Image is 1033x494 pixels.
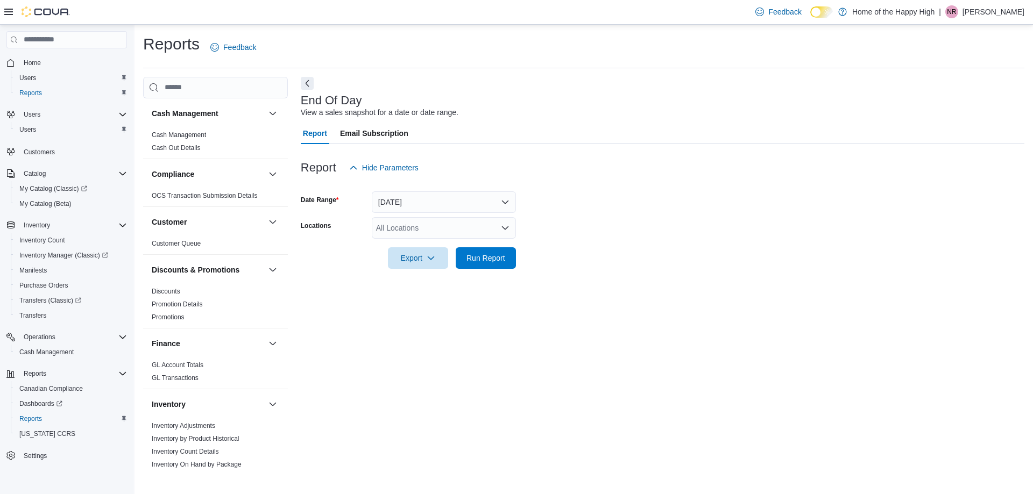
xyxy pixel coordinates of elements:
a: Discounts [152,288,180,295]
p: | [939,5,941,18]
span: My Catalog (Classic) [15,182,127,195]
span: Manifests [19,266,47,275]
a: Users [15,123,40,136]
a: Inventory Count [15,234,69,247]
button: Users [11,122,131,137]
nav: Complex example [6,51,127,490]
span: Feedback [223,42,256,53]
span: Purchase Orders [19,281,68,290]
span: Customers [24,148,55,156]
button: Customer [152,217,264,227]
button: Home [2,55,131,70]
span: Feedback [768,6,801,17]
span: Reports [19,414,42,423]
a: Inventory On Hand by Package [152,461,242,468]
span: Report [303,123,327,144]
button: Purchase Orders [11,278,131,293]
a: Users [15,71,40,84]
div: Discounts & Promotions [143,285,288,328]
a: GL Account Totals [152,361,203,369]
span: Customers [19,145,127,158]
a: Canadian Compliance [15,382,87,395]
a: Inventory by Product Historical [152,435,239,442]
div: Customer [143,237,288,254]
span: Inventory Count [19,236,65,245]
span: Users [19,108,127,121]
a: Inventory Adjustments [152,422,215,429]
img: Cova [22,6,70,17]
span: Home [19,56,127,69]
span: Cash Management [19,348,74,356]
span: Inventory [24,221,50,230]
span: Manifests [15,264,127,277]
button: Reports [19,367,51,380]
button: [US_STATE] CCRS [11,426,131,441]
span: GL Account Totals [152,361,203,369]
button: Reports [11,411,131,426]
button: Inventory [152,399,264,410]
label: Locations [301,221,331,230]
a: Inventory Manager (Classic) [11,248,131,263]
a: Transfers (Classic) [15,294,86,307]
button: Next [301,77,314,90]
span: Transfers (Classic) [15,294,127,307]
button: Cash Management [11,345,131,360]
span: Reports [19,367,127,380]
a: Transfers (Classic) [11,293,131,308]
span: Export [394,247,442,269]
span: Transfers (Classic) [19,296,81,305]
button: Compliance [266,168,279,181]
a: Settings [19,449,51,462]
span: Promotion Details [152,300,203,309]
span: Customer Queue [152,239,201,248]
a: Feedback [751,1,805,23]
span: Settings [19,449,127,462]
a: Home [19,56,45,69]
a: Feedback [206,37,260,58]
button: Discounts & Promotions [152,264,264,275]
span: Dashboards [15,397,127,410]
button: Export [388,247,448,269]
h3: Report [301,161,336,174]
a: Cash Management [152,131,206,139]
a: My Catalog (Beta) [15,197,76,210]
button: Hide Parameters [345,157,423,178]
span: Users [24,110,40,119]
button: Inventory [19,219,54,232]
h1: Reports [143,33,200,55]
a: Promotion Details [152,300,203,308]
span: Email Subscription [340,123,408,144]
button: Reports [2,366,131,381]
span: Discounts [152,287,180,296]
button: Canadian Compliance [11,381,131,396]
span: Inventory Manager (Classic) [15,249,127,262]
button: Users [19,108,45,121]
button: Customers [2,144,131,159]
span: Dashboards [19,399,62,408]
div: Finance [143,359,288,389]
span: Operations [24,333,55,341]
div: View a sales snapshot for a date or date range. [301,107,458,118]
label: Date Range [301,196,339,204]
span: Promotions [152,313,185,321]
a: Cash Out Details [152,144,201,152]
button: Catalog [19,167,50,180]
button: Inventory [2,218,131,233]
a: Transfers [15,309,51,322]
span: Inventory [19,219,127,232]
a: Reports [15,87,46,99]
a: Inventory Count Details [152,448,219,455]
a: Promotions [152,313,185,321]
span: My Catalog (Classic) [19,184,87,193]
div: Nathaniel Reid [945,5,958,18]
button: Catalog [2,166,131,181]
button: Inventory [266,398,279,411]
span: Users [19,125,36,134]
span: Reports [15,87,127,99]
button: Reports [11,85,131,101]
